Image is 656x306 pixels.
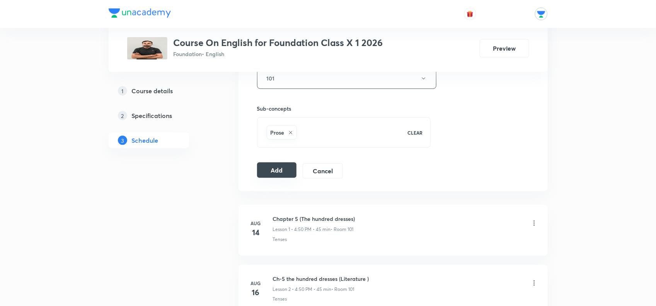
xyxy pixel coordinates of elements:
button: 101 [257,68,436,89]
p: • Room 101 [332,286,354,293]
p: Tenses [273,296,287,303]
h3: Course On English for Foundation Class X 1 2026 [174,37,383,48]
button: avatar [464,8,476,20]
h5: Schedule [132,136,158,145]
h4: 14 [248,227,264,238]
h6: Ch-5 the hundred dresses (Literature ) [273,275,369,283]
p: • Room 101 [331,226,354,233]
button: Add [257,162,297,178]
h4: 16 [248,287,264,298]
h6: Aug [248,220,264,227]
img: avatar [467,10,474,17]
p: Foundation • English [174,50,383,58]
h6: Chapter 5 (The hundred dresses) [273,215,355,223]
p: CLEAR [407,129,423,136]
a: 2Specifications [109,108,214,123]
h6: Prose [271,128,285,137]
p: 2 [118,111,127,120]
p: 3 [118,136,127,145]
img: Unacademy Jodhpur [535,7,548,21]
img: 2ef3f2e62eb44f2e8d6c4a26f95c3afe.jpg [127,37,167,60]
h6: Aug [248,280,264,287]
a: 1Course details [109,83,214,99]
h5: Specifications [132,111,172,120]
p: 1 [118,86,127,96]
p: Lesson 1 • 4:50 PM • 45 min [273,226,331,233]
button: Cancel [303,163,342,179]
button: Preview [480,39,529,58]
p: Lesson 2 • 4:50 PM • 45 min [273,286,332,293]
p: Tenses [273,236,287,243]
a: Company Logo [109,9,171,20]
img: Company Logo [109,9,171,18]
h5: Course details [132,86,173,96]
h6: Sub-concepts [257,104,431,113]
